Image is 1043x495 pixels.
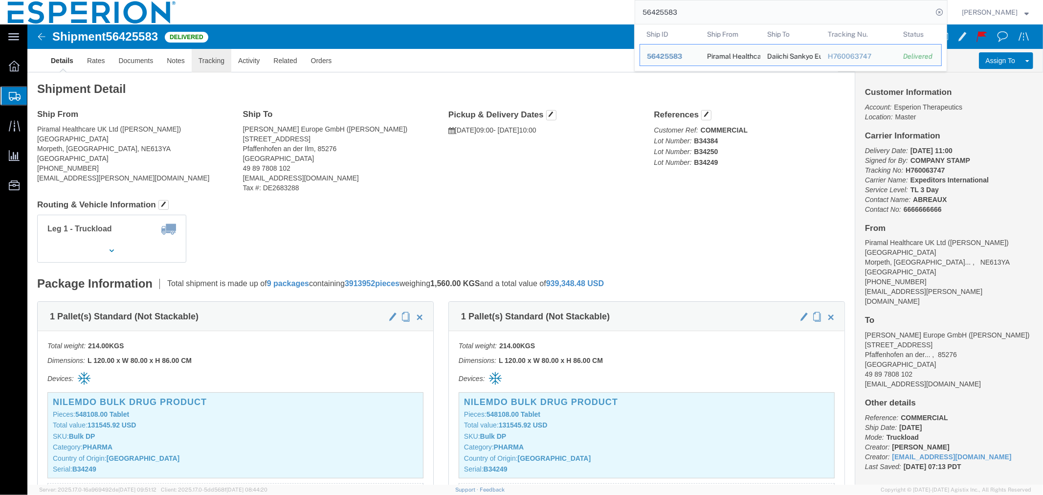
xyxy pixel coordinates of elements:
div: Delivered [903,51,934,62]
div: H760063747 [828,51,890,62]
iframe: FS Legacy Container [27,24,1043,485]
div: Daiichi Sankyo Europe GmbH [767,45,814,66]
input: Search for shipment number, reference number [635,0,932,24]
th: Status [896,24,942,44]
div: 56425583 [647,51,693,62]
button: [PERSON_NAME] [961,6,1029,18]
table: Search Results [640,24,947,71]
span: 56425583 [647,52,682,60]
a: Feedback [480,487,505,493]
th: Tracking Nu. [821,24,897,44]
span: Server: 2025.17.0-16a969492de [39,487,156,493]
th: Ship From [700,24,761,44]
span: [DATE] 08:44:20 [226,487,267,493]
div: Piramal Healthcare UK Ltd [707,45,754,66]
span: Copyright © [DATE]-[DATE] Agistix Inc., All Rights Reserved [881,486,1031,494]
a: Support [455,487,480,493]
span: Client: 2025.17.0-5dd568f [161,487,267,493]
th: Ship To [760,24,821,44]
th: Ship ID [640,24,700,44]
span: Alexandra Breaux [962,7,1018,18]
span: [DATE] 09:51:12 [118,487,156,493]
